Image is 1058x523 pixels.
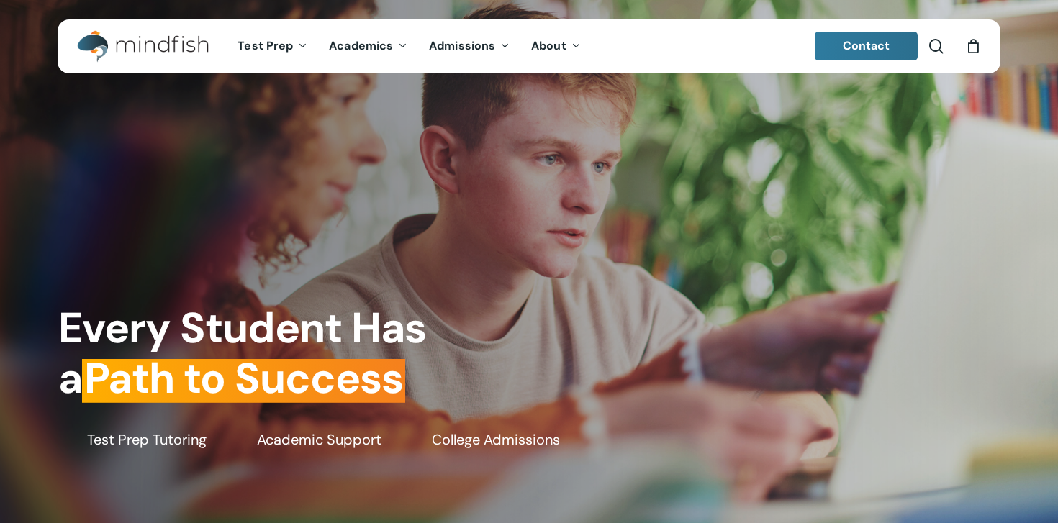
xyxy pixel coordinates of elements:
[58,19,1000,73] header: Main Menu
[403,429,560,450] a: College Admissions
[429,38,495,53] span: Admissions
[58,303,520,404] h1: Every Student Has a
[329,38,393,53] span: Academics
[520,40,592,53] a: About
[227,40,318,53] a: Test Prep
[963,428,1038,503] iframe: Chatbot
[238,38,293,53] span: Test Prep
[843,38,890,53] span: Contact
[58,429,207,450] a: Test Prep Tutoring
[257,429,381,450] span: Academic Support
[82,351,405,406] em: Path to Success
[531,38,566,53] span: About
[87,429,207,450] span: Test Prep Tutoring
[318,40,418,53] a: Academics
[432,429,560,450] span: College Admissions
[418,40,520,53] a: Admissions
[228,429,381,450] a: Academic Support
[815,32,918,60] a: Contact
[227,19,591,73] nav: Main Menu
